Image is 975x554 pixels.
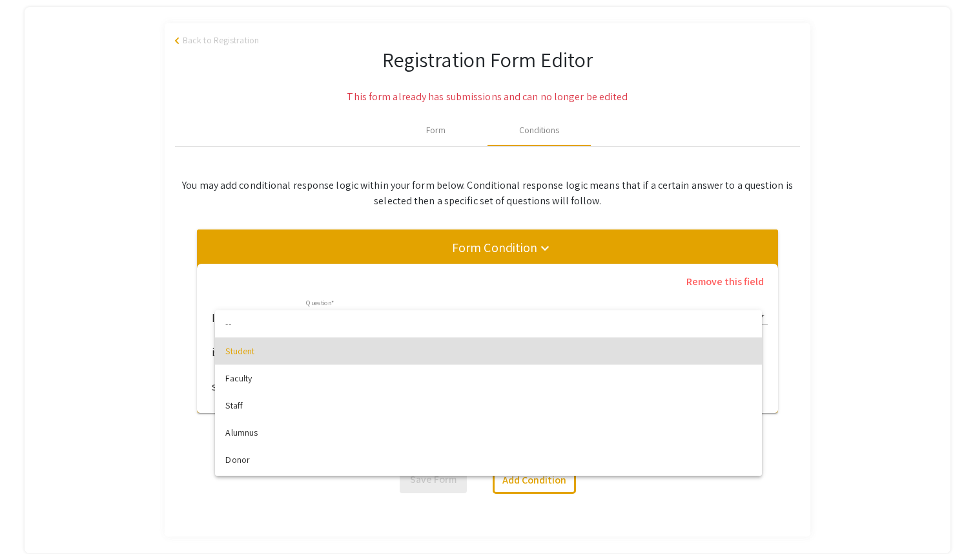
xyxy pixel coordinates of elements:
span: -- [225,310,752,337]
span: Donor [225,446,752,473]
span: Student [225,337,752,365]
span: Alumnus [225,419,752,446]
span: Faculty [225,365,752,392]
span: Trustee [225,473,752,500]
span: Staff [225,392,752,419]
